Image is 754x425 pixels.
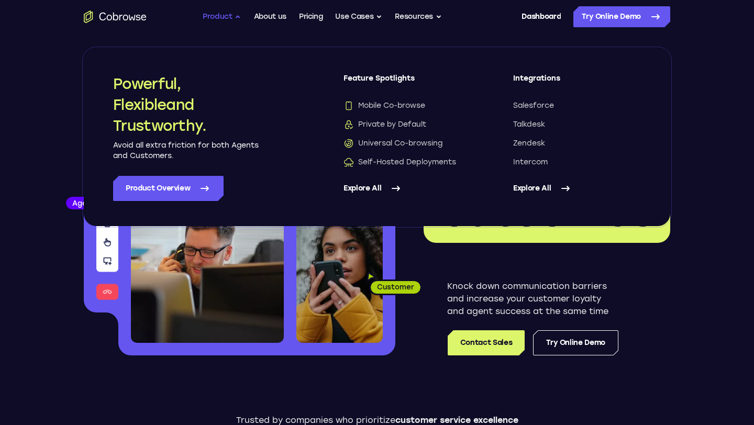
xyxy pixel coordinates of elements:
a: Universal Co-browsingUniversal Co-browsing [343,138,471,149]
p: Knock down communication barriers and increase your customer loyalty and agent success at the sam... [447,280,618,318]
span: Intercom [513,157,548,167]
a: Self-Hosted DeploymentsSelf-Hosted Deployments [343,157,471,167]
a: Dashboard [522,6,561,27]
a: Talkdesk [513,119,641,130]
a: Intercom [513,157,641,167]
a: Pricing [299,6,323,27]
a: Explore All [513,176,641,201]
img: Self-Hosted Deployments [343,157,354,167]
button: Product [203,6,241,27]
h2: Powerful, Flexible and Trustworthy. [113,73,260,136]
img: Universal Co-browsing [343,138,354,149]
span: Zendesk [513,138,545,149]
img: Private by Default [343,119,354,130]
span: Self-Hosted Deployments [343,157,456,167]
a: Try Online Demo [573,6,670,27]
img: A customer holding their phone [296,219,383,343]
span: Mobile Co-browse [343,100,425,111]
img: A customer support agent talking on the phone [131,156,284,343]
a: Try Online Demo [533,330,618,355]
p: Avoid all extra friction for both Agents and Customers. [113,140,260,161]
span: Salesforce [513,100,554,111]
a: Salesforce [513,100,641,111]
a: Private by DefaultPrivate by Default [343,119,471,130]
a: About us [254,6,286,27]
span: Integrations [513,73,641,92]
span: Universal Co-browsing [343,138,442,149]
button: Use Cases [335,6,382,27]
a: Go to the home page [84,10,147,23]
a: Contact Sales [448,330,525,355]
button: Resources [395,6,442,27]
a: Zendesk [513,138,641,149]
img: Mobile Co-browse [343,100,354,111]
span: Feature Spotlights [343,73,471,92]
span: customer service excellence [395,415,518,425]
a: Product Overview [113,176,224,201]
span: Talkdesk [513,119,545,130]
a: Explore All [343,176,471,201]
a: Mobile Co-browseMobile Co-browse [343,100,471,111]
span: Private by Default [343,119,426,130]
